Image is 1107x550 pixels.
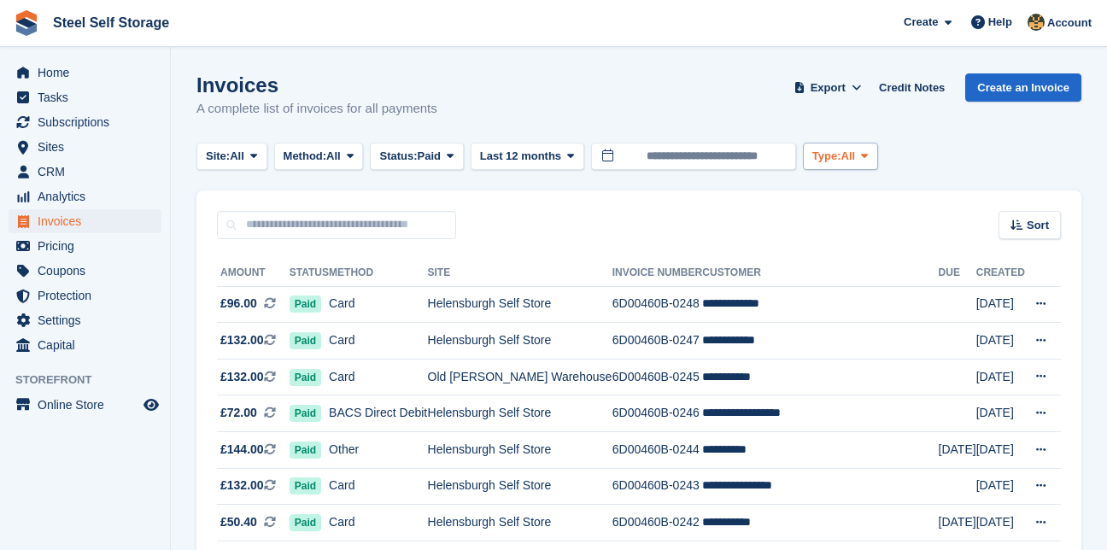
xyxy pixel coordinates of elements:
[9,209,161,233] a: menu
[290,477,321,494] span: Paid
[220,368,264,386] span: £132.00
[290,514,321,531] span: Paid
[612,286,703,323] td: 6D00460B-0248
[141,395,161,415] a: Preview store
[220,404,257,422] span: £72.00
[976,432,1025,469] td: [DATE]
[428,323,612,360] td: Helensburgh Self Store
[612,505,703,541] td: 6D00460B-0242
[38,61,140,85] span: Home
[428,359,612,395] td: Old [PERSON_NAME] Warehouse
[612,359,703,395] td: 6D00460B-0245
[220,331,264,349] span: £132.00
[206,148,230,165] span: Site:
[811,79,846,97] span: Export
[428,260,612,287] th: Site
[15,372,170,389] span: Storefront
[9,110,161,134] a: menu
[612,395,703,432] td: 6D00460B-0246
[329,359,427,395] td: Card
[220,441,264,459] span: £144.00
[329,505,427,541] td: Card
[220,295,257,313] span: £96.00
[9,393,161,417] a: menu
[612,260,703,287] th: Invoice Number
[220,513,257,531] span: £50.40
[9,284,161,307] a: menu
[9,333,161,357] a: menu
[274,143,364,171] button: Method: All
[428,468,612,505] td: Helensburgh Self Store
[9,61,161,85] a: menu
[988,14,1012,31] span: Help
[379,148,417,165] span: Status:
[480,148,561,165] span: Last 12 months
[812,148,841,165] span: Type:
[38,184,140,208] span: Analytics
[872,73,952,102] a: Credit Notes
[428,395,612,432] td: Helensburgh Self Store
[612,323,703,360] td: 6D00460B-0247
[976,323,1025,360] td: [DATE]
[329,432,427,469] td: Other
[471,143,584,171] button: Last 12 months
[38,209,140,233] span: Invoices
[38,160,140,184] span: CRM
[196,73,437,97] h1: Invoices
[290,260,329,287] th: Status
[612,468,703,505] td: 6D00460B-0243
[976,286,1025,323] td: [DATE]
[939,505,976,541] td: [DATE]
[976,260,1025,287] th: Created
[196,143,267,171] button: Site: All
[790,73,865,102] button: Export
[290,295,321,313] span: Paid
[702,260,938,287] th: Customer
[290,442,321,459] span: Paid
[370,143,463,171] button: Status: Paid
[329,395,427,432] td: BACS Direct Debit
[284,148,327,165] span: Method:
[428,432,612,469] td: Helensburgh Self Store
[38,393,140,417] span: Online Store
[939,432,976,469] td: [DATE]
[230,148,244,165] span: All
[9,85,161,109] a: menu
[220,477,264,494] span: £132.00
[9,135,161,159] a: menu
[612,432,703,469] td: 6D00460B-0244
[38,333,140,357] span: Capital
[418,148,441,165] span: Paid
[196,99,437,119] p: A complete list of invoices for all payments
[38,110,140,134] span: Subscriptions
[217,260,290,287] th: Amount
[803,143,878,171] button: Type: All
[939,260,976,287] th: Due
[9,259,161,283] a: menu
[329,260,427,287] th: Method
[976,395,1025,432] td: [DATE]
[976,359,1025,395] td: [DATE]
[976,505,1025,541] td: [DATE]
[1028,14,1045,31] img: James Steel
[1047,15,1092,32] span: Account
[329,286,427,323] td: Card
[965,73,1081,102] a: Create an Invoice
[38,85,140,109] span: Tasks
[326,148,341,165] span: All
[38,135,140,159] span: Sites
[290,332,321,349] span: Paid
[9,234,161,258] a: menu
[38,284,140,307] span: Protection
[1027,217,1049,234] span: Sort
[290,405,321,422] span: Paid
[428,286,612,323] td: Helensburgh Self Store
[290,369,321,386] span: Paid
[38,308,140,332] span: Settings
[428,505,612,541] td: Helensburgh Self Store
[9,160,161,184] a: menu
[46,9,176,37] a: Steel Self Storage
[904,14,938,31] span: Create
[14,10,39,36] img: stora-icon-8386f47178a22dfd0bd8f6a31ec36ba5ce8667c1dd55bd0f319d3a0aa187defe.svg
[976,468,1025,505] td: [DATE]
